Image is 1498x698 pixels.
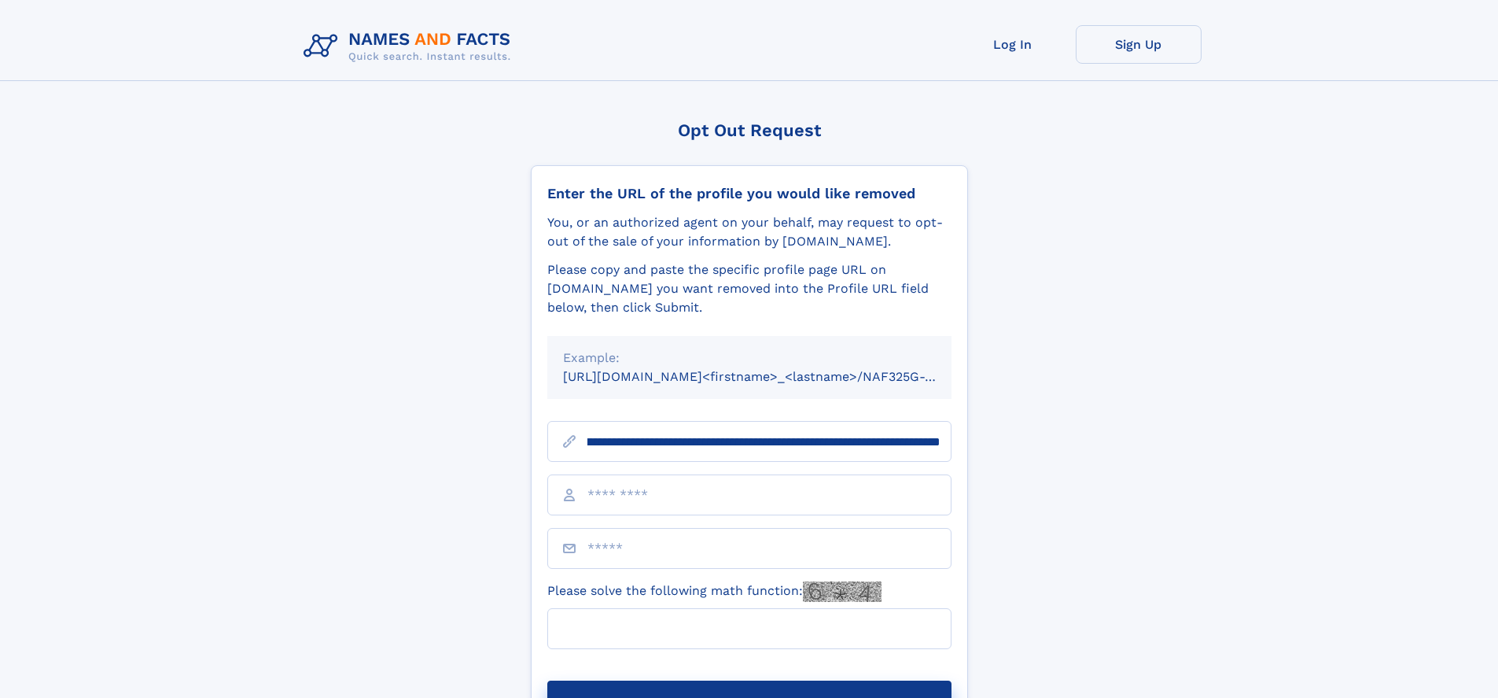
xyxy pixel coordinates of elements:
[547,260,951,317] div: Please copy and paste the specific profile page URL on [DOMAIN_NAME] you want removed into the Pr...
[563,369,981,384] small: [URL][DOMAIN_NAME]<firstname>_<lastname>/NAF325G-xxxxxxxx
[563,349,936,367] div: Example:
[1076,25,1202,64] a: Sign Up
[531,120,968,140] div: Opt Out Request
[547,185,951,202] div: Enter the URL of the profile you would like removed
[297,25,524,68] img: Logo Names and Facts
[547,582,882,602] label: Please solve the following math function:
[547,213,951,251] div: You, or an authorized agent on your behalf, may request to opt-out of the sale of your informatio...
[950,25,1076,64] a: Log In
